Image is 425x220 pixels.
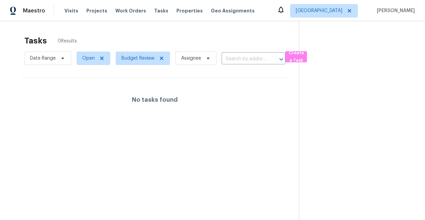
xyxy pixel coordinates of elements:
span: Budget Review [121,55,154,62]
span: Create a Task [289,49,304,65]
span: [GEOGRAPHIC_DATA] [296,7,342,14]
span: Open [82,55,95,62]
span: Tasks [154,8,168,13]
input: Search by address [222,54,266,64]
h2: Tasks [24,37,47,44]
span: 0 Results [58,38,77,44]
span: [PERSON_NAME] [374,7,415,14]
h4: No tasks found [132,96,178,103]
button: Open [277,55,286,64]
span: Work Orders [115,7,146,14]
button: Create a Task [285,51,307,62]
span: Date Range [30,55,56,62]
span: Projects [86,7,107,14]
span: Properties [176,7,203,14]
span: Assignee [181,55,201,62]
span: Geo Assignments [211,7,255,14]
span: Visits [64,7,78,14]
span: Maestro [23,7,45,14]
